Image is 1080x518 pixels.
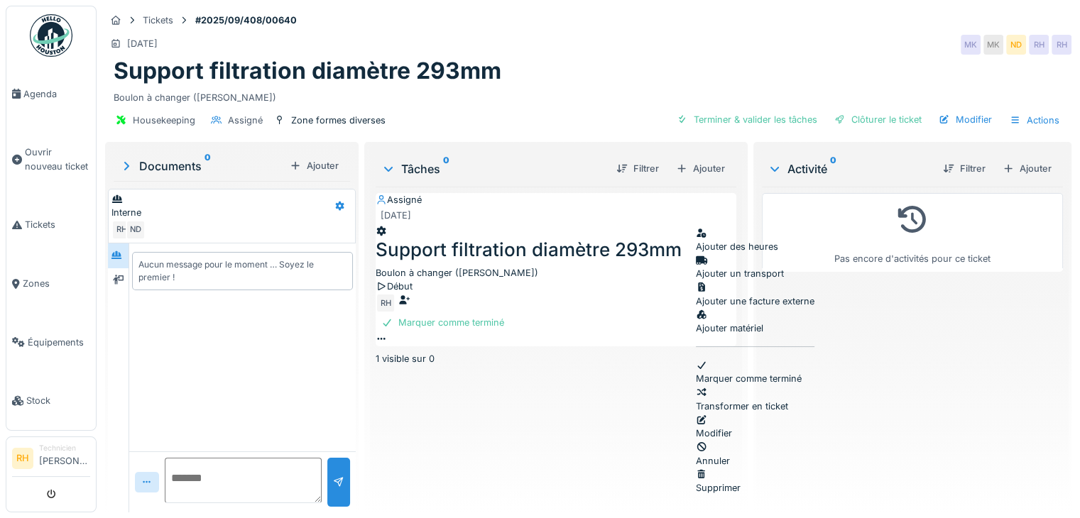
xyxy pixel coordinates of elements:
div: ND [126,220,146,240]
div: Pas encore d'activités pour ce ticket [771,199,1054,265]
div: [DATE] [381,209,411,222]
div: Ajouter un transport [696,253,814,280]
div: Terminer & valider les tâches [671,110,823,129]
li: [PERSON_NAME] [39,443,90,473]
div: Assigné [228,114,263,127]
div: Transformer en ticket [696,386,814,413]
div: Aucun message pour le moment … Soyez le premier ! [138,258,347,284]
div: Ajouter [284,156,344,175]
div: Assigné [376,193,736,206]
span: Tickets [25,218,90,231]
div: Annuler [696,440,814,467]
span: Zones [23,277,90,290]
div: Filtrer [937,159,991,178]
div: 1 visible sur 0 [376,352,736,365]
div: Modifier [933,110,998,129]
div: Marquer comme terminé [376,313,510,332]
div: RH [111,220,131,240]
strong: #2025/09/408/00640 [190,13,302,27]
li: RH [12,448,33,469]
div: Supprimer [696,468,814,495]
span: Agenda [23,87,90,101]
div: Documents [119,158,284,175]
div: MK [961,35,981,55]
div: Tickets [143,13,173,27]
div: [DATE] [127,37,158,50]
div: Boulon à changer ([PERSON_NAME]) [114,85,1063,104]
div: Clôturer le ticket [829,110,927,129]
div: Marquer comme terminé [696,358,814,385]
div: Ajouter [670,159,731,178]
div: Actions [1003,110,1066,131]
sup: 0 [204,158,211,175]
div: Ajouter des heures [696,226,814,253]
span: Stock [26,394,90,407]
div: Ajouter [997,159,1057,178]
div: Housekeeping [133,114,195,127]
span: Équipements [28,336,90,349]
div: Activité [768,160,932,177]
div: Tâches [381,160,605,177]
div: Ajouter une facture externe [696,281,814,308]
h1: Support filtration diamètre 293mm [114,57,501,84]
img: Badge_color-CXgf-gQk.svg [30,14,72,57]
div: MK [983,35,1003,55]
div: RH [376,293,396,313]
div: Technicien [39,443,90,453]
div: Zone formes diverses [291,114,386,127]
div: Interne [111,206,328,219]
div: Ajouter matériel [696,308,814,335]
sup: 0 [830,160,836,177]
div: ND [1006,35,1026,55]
div: Modifier [696,413,814,440]
div: RH [1029,35,1049,55]
h3: Support filtration diamètre 293mm [376,238,736,260]
div: Boulon à changer ([PERSON_NAME]) [376,266,736,280]
div: Début [376,280,736,293]
span: Ouvrir nouveau ticket [25,145,90,172]
sup: 0 [443,160,449,177]
div: Filtrer [611,159,665,178]
div: RH [1052,35,1071,55]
